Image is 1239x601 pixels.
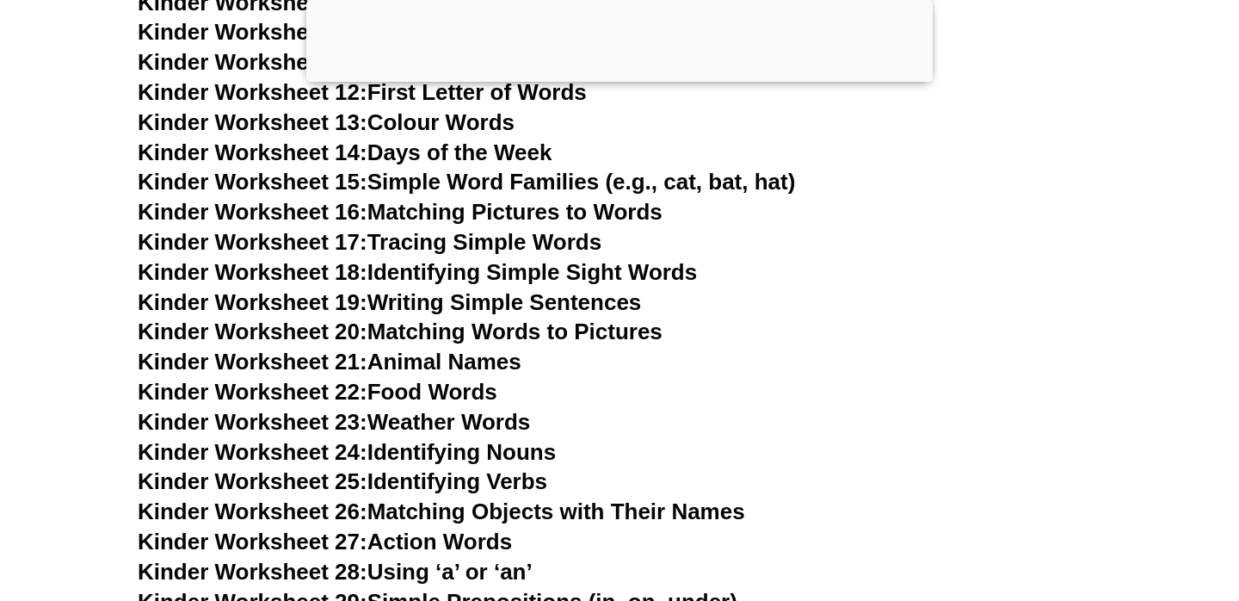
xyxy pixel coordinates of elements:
[138,19,367,45] span: Kinder Worksheet 10:
[138,499,367,524] span: Kinder Worksheet 26:
[138,349,367,375] span: Kinder Worksheet 21:
[138,49,515,75] a: Kinder Worksheet 11:Letter Tracing
[138,139,367,165] span: Kinder Worksheet 14:
[138,349,521,375] a: Kinder Worksheet 21:Animal Names
[138,229,367,255] span: Kinder Worksheet 17:
[138,19,690,45] a: Kinder Worksheet 10:Short and Long Vowel Sounds
[138,529,367,555] span: Kinder Worksheet 27:
[138,439,556,465] a: Kinder Worksheet 24:Identifying Nouns
[944,406,1239,601] iframe: Chat Widget
[138,319,663,344] a: Kinder Worksheet 20:Matching Words to Pictures
[138,259,367,285] span: Kinder Worksheet 18:
[138,229,601,255] a: Kinder Worksheet 17:Tracing Simple Words
[138,79,587,105] a: Kinder Worksheet 12:First Letter of Words
[138,409,530,435] a: Kinder Worksheet 23:Weather Words
[138,199,367,225] span: Kinder Worksheet 16:
[138,109,515,135] a: Kinder Worksheet 13:Colour Words
[138,79,367,105] span: Kinder Worksheet 12:
[138,259,697,285] a: Kinder Worksheet 18:Identifying Simple Sight Words
[138,379,367,405] span: Kinder Worksheet 22:
[138,409,367,435] span: Kinder Worksheet 23:
[138,468,367,494] span: Kinder Worksheet 25:
[138,169,795,195] a: Kinder Worksheet 15:Simple Word Families (e.g., cat, bat, hat)
[138,289,641,315] a: Kinder Worksheet 19:Writing Simple Sentences
[138,468,547,494] a: Kinder Worksheet 25:Identifying Verbs
[138,529,512,555] a: Kinder Worksheet 27:Action Words
[138,559,367,585] span: Kinder Worksheet 28:
[138,559,533,585] a: Kinder Worksheet 28:Using ‘a’ or ‘an’
[138,199,663,225] a: Kinder Worksheet 16:Matching Pictures to Words
[138,49,367,75] span: Kinder Worksheet 11:
[138,439,367,465] span: Kinder Worksheet 24:
[138,109,367,135] span: Kinder Worksheet 13:
[138,169,367,195] span: Kinder Worksheet 15:
[138,319,367,344] span: Kinder Worksheet 20:
[138,139,552,165] a: Kinder Worksheet 14:Days of the Week
[138,379,497,405] a: Kinder Worksheet 22:Food Words
[138,289,367,315] span: Kinder Worksheet 19:
[138,499,745,524] a: Kinder Worksheet 26:Matching Objects with Their Names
